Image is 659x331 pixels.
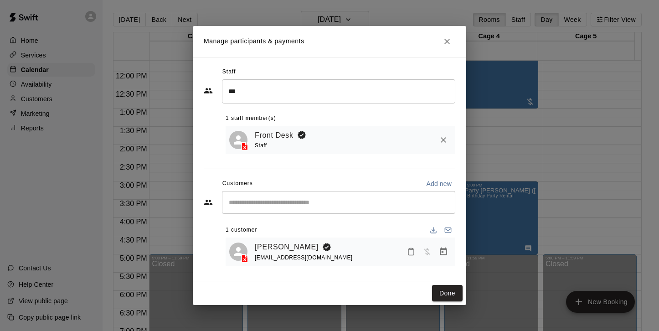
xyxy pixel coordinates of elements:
[222,79,455,103] div: Search staff
[204,198,213,207] svg: Customers
[229,243,247,261] div: July Johnson
[222,65,236,79] span: Staff
[222,191,455,214] div: Start typing to search customers...
[204,86,213,95] svg: Staff
[226,111,276,126] span: 1 staff member(s)
[439,33,455,50] button: Close
[229,131,247,149] div: Front Desk
[255,241,319,253] a: [PERSON_NAME]
[255,129,293,141] a: Front Desk
[435,243,452,260] button: Manage bookings & payment
[426,179,452,188] p: Add new
[226,223,257,238] span: 1 customer
[403,244,419,259] button: Mark attendance
[222,176,253,191] span: Customers
[297,130,306,140] svg: Booking Owner
[435,132,452,148] button: Remove
[204,36,304,46] p: Manage participants & payments
[422,176,455,191] button: Add new
[419,248,435,255] span: Has not paid
[432,285,463,302] button: Done
[255,254,353,261] span: [EMAIL_ADDRESS][DOMAIN_NAME]
[441,223,455,238] button: Email participants
[255,142,267,149] span: Staff
[322,243,331,252] svg: Booking Owner
[426,223,441,238] button: Download list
